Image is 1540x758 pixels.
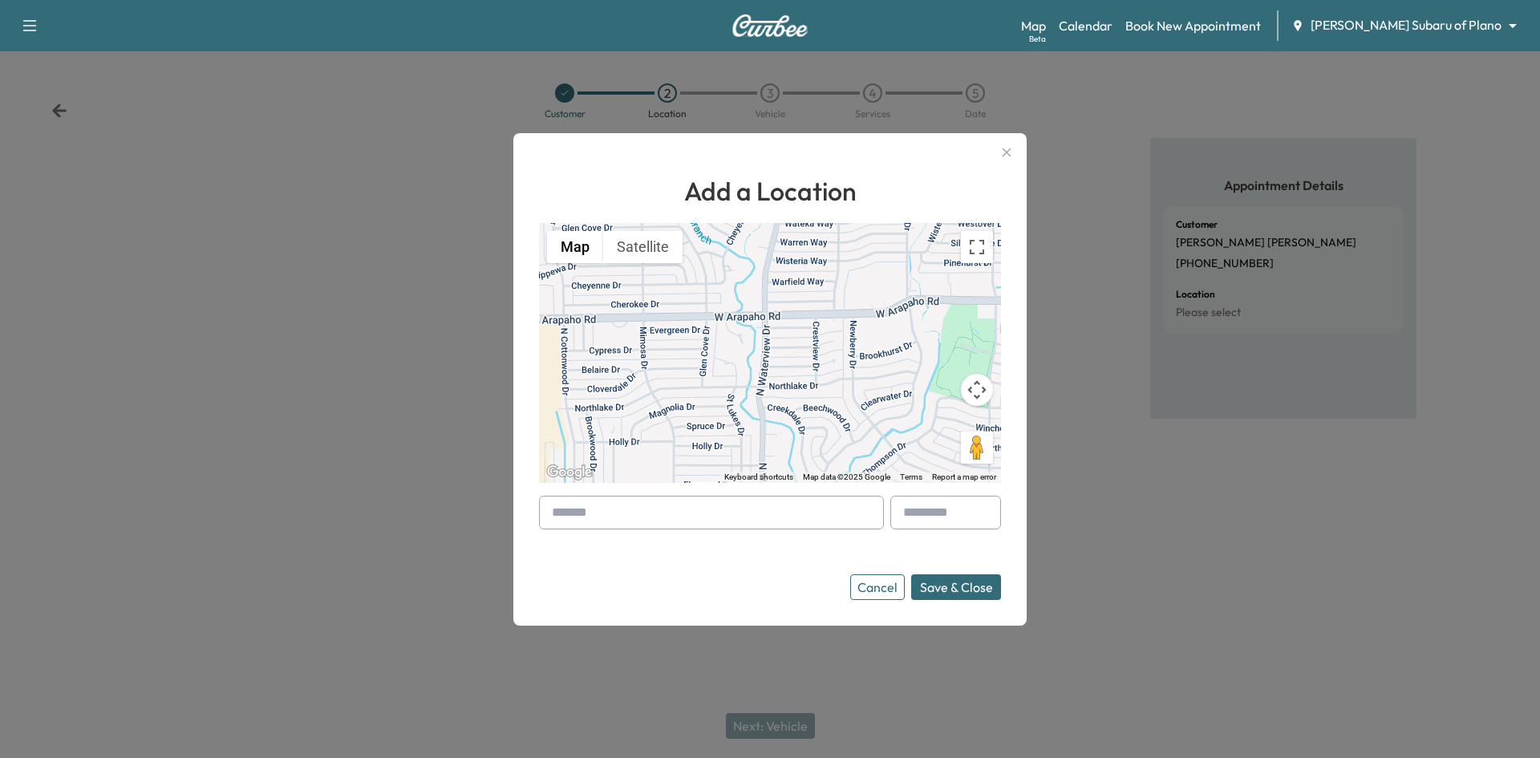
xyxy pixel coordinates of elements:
a: Terms (opens in new tab) [900,472,922,481]
img: Curbee Logo [731,14,808,37]
button: Map camera controls [961,374,993,406]
span: [PERSON_NAME] Subaru of Plano [1311,16,1501,34]
button: Show street map [547,231,603,263]
a: Calendar [1059,16,1112,35]
button: Cancel [850,574,905,600]
button: Show satellite imagery [603,231,683,263]
button: Keyboard shortcuts [724,472,793,483]
div: Beta [1029,33,1046,45]
span: Map data ©2025 Google [803,472,890,481]
h1: Add a Location [539,172,1001,210]
a: Open this area in Google Maps (opens a new window) [543,462,596,483]
a: Book New Appointment [1125,16,1261,35]
button: Drag Pegman onto the map to open Street View [961,432,993,464]
button: Save & Close [911,574,1001,600]
a: MapBeta [1021,16,1046,35]
a: Report a map error [932,472,996,481]
button: Toggle fullscreen view [961,231,993,263]
img: Google [543,462,596,483]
